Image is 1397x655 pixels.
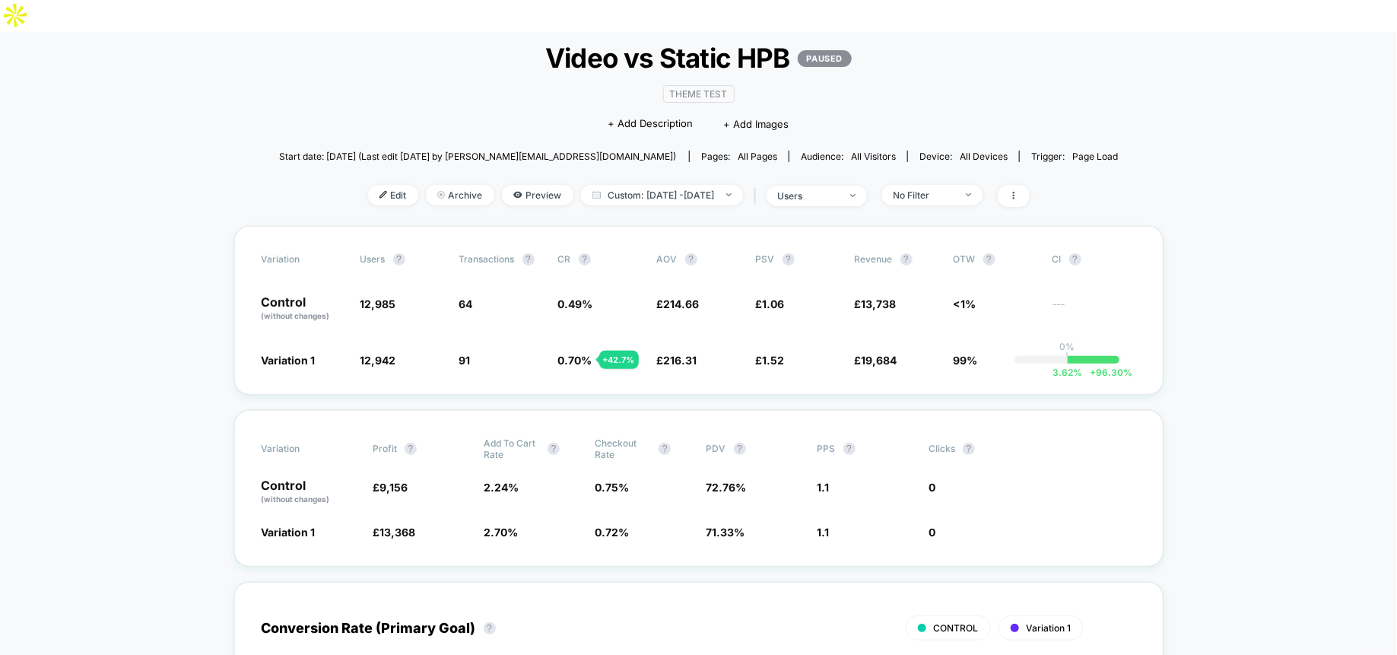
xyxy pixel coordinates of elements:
[595,526,629,539] span: 0.72 %
[855,297,897,310] span: £
[360,354,396,367] span: 12,942
[894,189,954,201] div: No Filter
[963,443,975,455] button: ?
[818,481,830,494] span: 1.1
[1069,253,1081,265] button: ?
[373,443,397,454] span: Profit
[763,297,785,310] span: 1.06
[484,622,496,634] button: ?
[581,185,743,205] span: Custom: [DATE] - [DATE]
[502,185,573,205] span: Preview
[659,443,671,455] button: ?
[851,151,896,162] span: All Visitors
[437,191,445,199] img: end
[1090,367,1096,378] span: +
[929,526,935,539] span: 0
[734,443,746,455] button: ?
[373,526,415,539] span: £
[595,481,629,494] span: 0.75 %
[360,297,396,310] span: 12,985
[1053,367,1082,378] span: 3.62 %
[262,311,330,320] span: (without changes)
[663,85,735,103] span: Theme Test
[484,437,540,460] span: Add To Cart Rate
[373,481,408,494] span: £
[379,481,408,494] span: 9,156
[459,253,515,265] span: Transactions
[379,191,387,199] img: edit
[522,253,535,265] button: ?
[393,253,405,265] button: ?
[657,297,700,310] span: £
[929,481,935,494] span: 0
[855,253,893,265] span: Revenue
[426,185,494,205] span: Archive
[608,116,694,132] span: + Add Description
[599,351,639,369] div: + 42.7 %
[900,253,913,265] button: ?
[459,297,473,310] span: 64
[664,354,697,367] span: 216.31
[778,190,839,202] div: users
[751,185,767,207] span: |
[592,191,601,199] img: calendar
[701,151,777,162] div: Pages:
[801,151,896,162] div: Audience:
[1053,300,1136,322] span: ---
[595,437,651,460] span: Checkout Rate
[966,193,971,196] img: end
[484,526,518,539] span: 2.70 %
[405,443,417,455] button: ?
[798,50,852,67] p: PAUSED
[1060,341,1075,352] p: 0%
[1082,367,1132,378] span: 96.30 %
[706,526,745,539] span: 71.33 %
[850,194,856,197] img: end
[934,622,979,634] span: CONTROL
[262,494,330,504] span: (without changes)
[579,253,591,265] button: ?
[558,297,593,310] span: 0.49 %
[706,481,747,494] span: 72.76 %
[855,354,897,367] span: £
[818,526,830,539] span: 1.1
[262,479,357,505] p: Control
[983,253,995,265] button: ?
[1027,622,1072,634] span: Variation 1
[262,296,345,322] p: Control
[459,354,471,367] span: 91
[726,193,732,196] img: end
[818,443,836,454] span: PPS
[558,354,592,367] span: 0.70 %
[558,253,571,265] span: CR
[1066,352,1069,364] p: |
[262,526,316,539] span: Variation 1
[756,354,785,367] span: £
[960,151,1008,162] span: all devices
[262,253,345,265] span: Variation
[484,481,519,494] span: 2.24 %
[783,253,795,265] button: ?
[262,354,316,367] span: Variation 1
[368,185,418,205] span: Edit
[862,354,897,367] span: 19,684
[664,297,700,310] span: 214.66
[843,443,856,455] button: ?
[954,354,978,367] span: 99%
[657,354,697,367] span: £
[379,526,415,539] span: 13,368
[862,297,897,310] span: 13,738
[1053,253,1136,265] span: CI
[1072,151,1118,162] span: Page Load
[279,151,676,162] span: Start date: [DATE] (Last edit [DATE] by [PERSON_NAME][EMAIL_ADDRESS][DOMAIN_NAME])
[763,354,785,367] span: 1.52
[321,42,1076,74] span: Video vs Static HPB
[262,437,345,460] span: Variation
[738,151,777,162] span: all pages
[756,297,785,310] span: £
[548,443,560,455] button: ?
[685,253,697,265] button: ?
[724,118,789,130] span: + Add Images
[907,151,1019,162] span: Device:
[1031,151,1118,162] div: Trigger:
